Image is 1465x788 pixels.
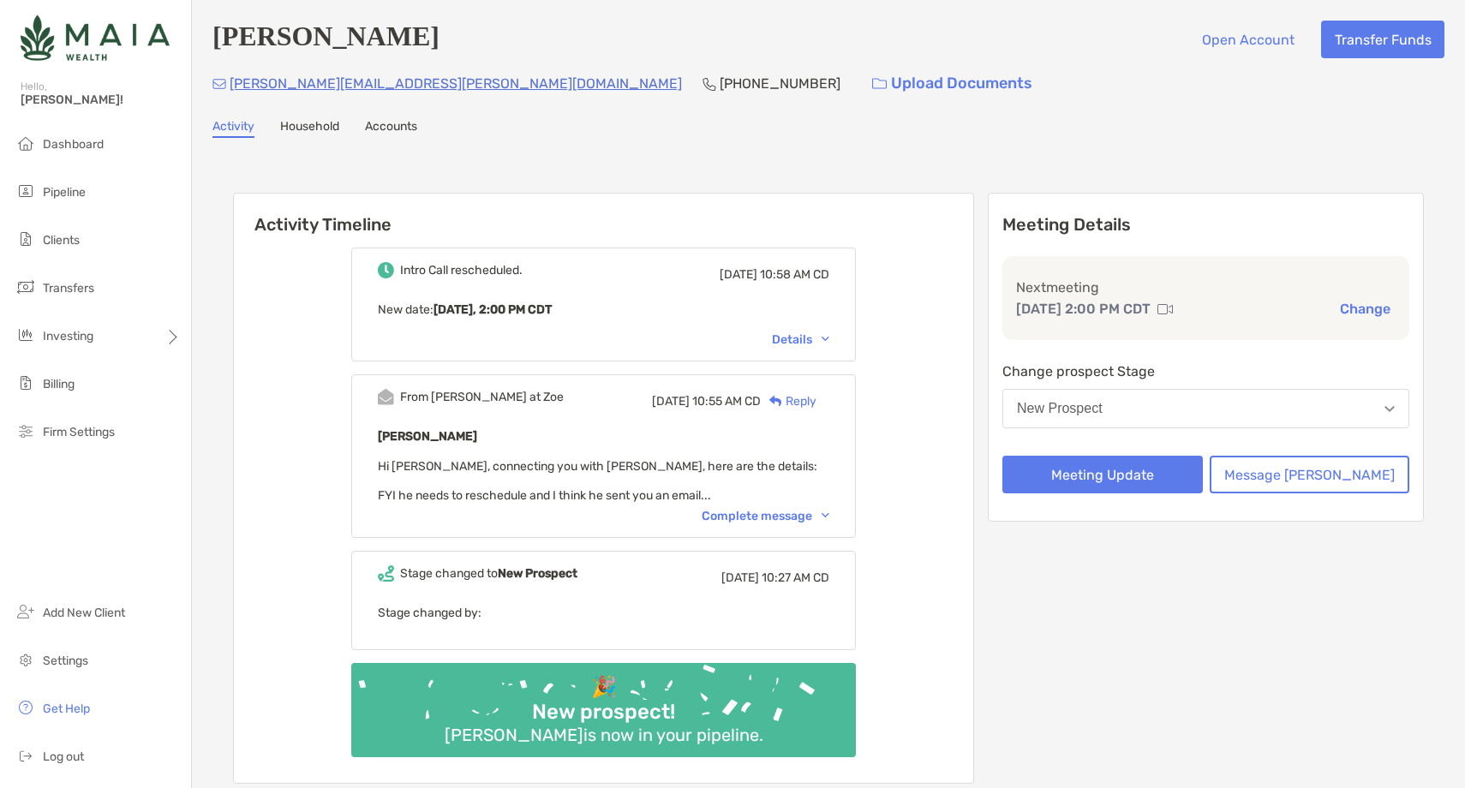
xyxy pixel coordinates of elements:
span: Add New Client [43,606,125,620]
img: button icon [872,78,887,90]
img: Open dropdown arrow [1384,406,1395,412]
img: communication type [1157,302,1173,316]
span: Pipeline [43,185,86,200]
img: get-help icon [15,697,36,718]
p: Change prospect Stage [1002,361,1409,382]
img: Event icon [378,262,394,278]
span: 10:55 AM CD [692,394,761,409]
a: Accounts [365,119,417,138]
span: Hi [PERSON_NAME], connecting you with [PERSON_NAME], here are the details: FYI he needs to resche... [378,459,817,503]
img: Reply icon [769,396,782,407]
img: Chevron icon [822,337,829,342]
span: [PERSON_NAME]! [21,93,181,107]
div: Details [772,332,829,347]
p: New date : [378,299,829,320]
span: Transfers [43,281,94,295]
span: Settings [43,654,88,668]
img: settings icon [15,649,36,670]
a: Household [280,119,339,138]
button: Open Account [1188,21,1307,58]
button: Meeting Update [1002,456,1203,493]
button: Change [1335,300,1396,318]
b: New Prospect [498,566,577,581]
img: Event icon [378,389,394,405]
span: Log out [43,749,84,764]
button: Message [PERSON_NAME] [1210,456,1410,493]
b: [PERSON_NAME] [378,429,477,444]
button: Transfer Funds [1321,21,1444,58]
button: New Prospect [1002,389,1409,428]
img: billing icon [15,373,36,393]
img: Confetti [351,663,856,743]
a: Activity [212,119,254,138]
img: Zoe Logo [21,7,170,69]
p: [PHONE_NUMBER] [720,73,840,94]
div: From [PERSON_NAME] at Zoe [400,390,564,404]
img: Chevron icon [822,513,829,518]
span: 10:58 AM CD [760,267,829,282]
img: Event icon [378,565,394,582]
div: New prospect! [525,700,682,725]
p: Meeting Details [1002,214,1409,236]
div: Complete message [702,509,829,523]
h4: [PERSON_NAME] [212,21,439,58]
span: [DATE] [721,570,759,585]
div: Reply [761,392,816,410]
span: [DATE] [720,267,757,282]
img: investing icon [15,325,36,345]
img: transfers icon [15,277,36,297]
div: Intro Call rescheduled. [400,263,523,278]
img: pipeline icon [15,181,36,201]
span: Get Help [43,701,90,716]
h6: Activity Timeline [234,194,973,235]
span: Billing [43,377,75,391]
div: 🎉 [584,675,624,700]
span: Clients [43,233,80,248]
img: Phone Icon [703,77,716,91]
div: New Prospect [1017,401,1103,416]
p: Next meeting [1016,277,1396,298]
b: [DATE], 2:00 PM CDT [434,302,552,317]
span: 10:27 AM CD [762,570,829,585]
span: Investing [43,329,93,343]
span: Dashboard [43,137,104,152]
span: [DATE] [652,394,690,409]
img: add_new_client icon [15,601,36,622]
a: Upload Documents [861,65,1043,102]
span: Firm Settings [43,425,115,439]
img: clients icon [15,229,36,249]
img: logout icon [15,745,36,766]
div: Stage changed to [400,566,577,581]
img: firm-settings icon [15,421,36,441]
p: [DATE] 2:00 PM CDT [1016,298,1151,319]
div: [PERSON_NAME] is now in your pipeline. [438,725,770,745]
p: Stage changed by: [378,602,829,624]
p: [PERSON_NAME][EMAIL_ADDRESS][PERSON_NAME][DOMAIN_NAME] [230,73,682,94]
img: Email Icon [212,79,226,89]
img: dashboard icon [15,133,36,153]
